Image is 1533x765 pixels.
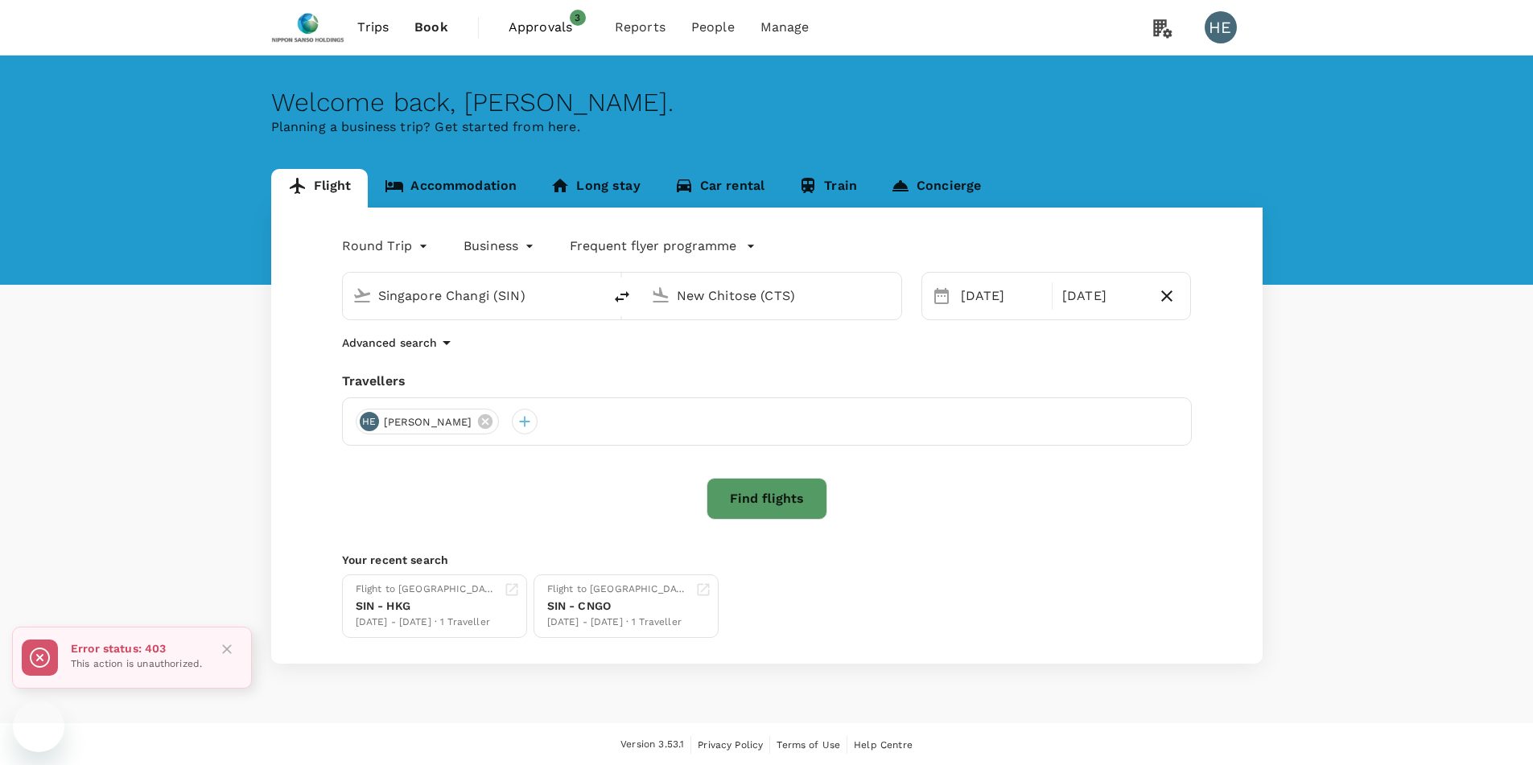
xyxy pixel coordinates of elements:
a: Concierge [874,169,998,208]
p: Planning a business trip? Get started from here. [271,117,1263,137]
span: Version 3.53.1 [620,737,684,753]
div: HE [360,412,379,431]
div: [DATE] [954,280,1049,312]
div: [DATE] [1056,280,1150,312]
button: Advanced search [342,333,456,352]
div: HE[PERSON_NAME] [356,409,500,434]
div: Flight to [GEOGRAPHIC_DATA] [356,582,497,598]
button: Frequent flyer programme [570,236,756,256]
button: Close [215,637,239,661]
a: Long stay [534,169,657,208]
span: [PERSON_NAME] [374,414,482,430]
p: Frequent flyer programme [570,236,736,256]
a: Flight [271,169,369,208]
div: Travellers [342,372,1192,391]
span: People [691,18,735,37]
div: Welcome back , [PERSON_NAME] . [271,88,1263,117]
span: Privacy Policy [698,739,763,751]
div: SIN - CNGO [547,598,689,615]
span: Trips [357,18,389,37]
a: Train [781,169,874,208]
iframe: Button to launch messaging window [13,701,64,752]
div: HE [1205,11,1237,43]
a: Help Centre [854,736,913,754]
input: Depart from [378,283,569,308]
div: [DATE] - [DATE] · 1 Traveller [356,615,497,631]
a: Car rental [657,169,782,208]
a: Accommodation [368,169,534,208]
span: Approvals [509,18,589,37]
span: Help Centre [854,739,913,751]
div: [DATE] - [DATE] · 1 Traveller [547,615,689,631]
span: Book [414,18,448,37]
button: Open [890,294,893,297]
span: 3 [570,10,586,26]
button: Open [591,294,595,297]
p: Your recent search [342,552,1192,568]
span: Terms of Use [777,739,840,751]
div: Business [464,233,538,259]
div: Round Trip [342,233,432,259]
input: Going to [677,283,867,308]
button: Find flights [707,478,827,520]
a: Privacy Policy [698,736,763,754]
p: Advanced search [342,335,437,351]
span: Manage [760,18,810,37]
p: Error status: 403 [71,640,202,656]
button: delete [603,278,641,316]
div: SIN - HKG [356,598,497,615]
span: Reports [615,18,666,37]
div: Flight to [GEOGRAPHIC_DATA] [547,582,689,598]
img: Nippon Sanso Holdings Singapore Pte Ltd [271,10,345,45]
p: This action is unauthorized. [71,656,202,672]
a: Terms of Use [777,736,840,754]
